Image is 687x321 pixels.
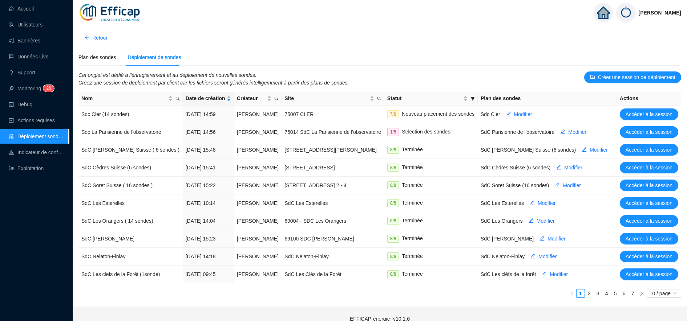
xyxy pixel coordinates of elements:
span: Modifier [514,111,532,118]
button: left [567,289,576,298]
button: Créer une session de déploiement [584,71,681,83]
span: Créateur [237,95,266,102]
a: Accéder à la session [620,271,678,277]
th: Actions [617,92,681,106]
a: Accéder à la session [620,147,678,153]
button: Accéder à la session [620,108,678,120]
a: Accéder à la session [620,165,678,170]
td: [DATE] 14:59 [183,106,234,123]
span: Accéder à la session [626,253,672,260]
button: Accéder à la session [620,144,678,156]
span: 8/8 [387,235,399,243]
a: 5 [611,289,619,297]
span: Accéder à la session [626,128,672,136]
span: edit [542,271,547,276]
span: Modifier [550,271,568,278]
span: search [175,96,180,101]
span: Créer une session de déploiement [598,74,675,81]
button: Accéder à la session [620,180,678,191]
button: Modifier [549,180,587,191]
td: [PERSON_NAME] [234,230,282,248]
span: filter [469,93,476,104]
td: 69004 - SDC Les Orangers [282,212,384,230]
td: Nouveau placement des sondes [384,106,478,123]
span: 7/8 [387,110,399,118]
span: Date de création [186,95,225,102]
span: Accéder à la session [626,164,672,172]
span: 8/8 [387,164,399,172]
span: edit [560,129,565,134]
span: 8/8 [387,252,399,260]
td: SdC Les Clés de la Forêt [282,266,384,283]
span: Accéder à la session [626,111,672,118]
td: [PERSON_NAME] [234,177,282,194]
button: Accéder à la session [620,162,678,173]
span: Modifier [563,182,581,189]
button: right [637,289,646,298]
span: check-square [9,118,14,123]
button: Retour [78,32,113,44]
a: Accéder à la session [620,182,678,188]
span: edit [555,182,560,188]
td: SdC Cèdres Suisse (6 sondes) [78,159,183,177]
span: filter [470,96,475,101]
a: teamUtilisateurs [9,22,43,28]
th: Plan des sondes [478,92,617,106]
td: [PERSON_NAME] [234,123,282,141]
span: edit [540,236,545,241]
td: Terminée [384,212,478,230]
span: home [597,6,610,19]
span: Modifier [537,217,555,225]
td: Terminée [384,248,478,266]
span: Accéder à la session [626,199,672,207]
td: [PERSON_NAME] [234,194,282,212]
td: Terminée [384,141,478,159]
span: Sdc Cler [481,111,500,117]
td: 75014 SdC La Parisienne de l'observatoire [282,123,384,141]
button: Accéder à la session [620,197,678,209]
span: SdC Parisienne de l'observatoire [481,129,554,135]
td: SdC Soret Suisse ( 16 sondes ) [78,177,183,194]
span: Accéder à la session [626,271,672,278]
button: Modifier [500,108,538,120]
span: Modifier [538,199,556,207]
td: [DATE] 15:22 [183,177,234,194]
a: homeAccueil [9,6,34,12]
span: edit [530,200,535,205]
span: SdC Les Orangers [481,218,523,224]
th: Date de création [183,92,234,106]
td: SdC [PERSON_NAME] Suisse ( 6 sondes ) [78,141,183,159]
td: [PERSON_NAME] [234,266,282,283]
a: Accéder à la session [620,200,678,206]
li: 5 [611,289,620,298]
td: Sdc Cler (14 sondes) [78,106,183,123]
div: taille de la page [647,289,681,298]
span: edit [556,165,561,170]
button: Accéder à la session [620,126,678,138]
td: SdC Nelaton-Finlay [282,248,384,266]
div: Plan des sondes [78,54,116,61]
td: Selection des sondes [384,123,478,141]
td: [STREET_ADDRESS] [282,159,384,177]
td: [DATE] 15:48 [183,141,234,159]
span: Modifier [568,128,586,136]
th: Statut [384,92,478,106]
li: Page suivante [637,289,646,298]
span: search [274,96,279,101]
span: 1/8 [387,128,399,136]
span: 8/8 [387,146,399,154]
span: Retour [92,34,108,42]
span: Accéder à la session [626,182,672,189]
span: Accéder à la session [626,235,672,243]
li: 3 [594,289,602,298]
a: Accéder à la session [620,236,678,242]
td: SdC Les clefs de la Forêt (1sonde) [78,266,183,283]
button: Accéder à la session [620,215,678,227]
a: 2 [585,289,593,297]
td: [DATE] 14:56 [183,123,234,141]
td: SdC [PERSON_NAME] [78,230,183,248]
button: Accéder à la session [620,251,678,262]
td: Terminée [384,177,478,194]
a: Accéder à la session [620,111,678,117]
sup: 26 [43,85,54,92]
